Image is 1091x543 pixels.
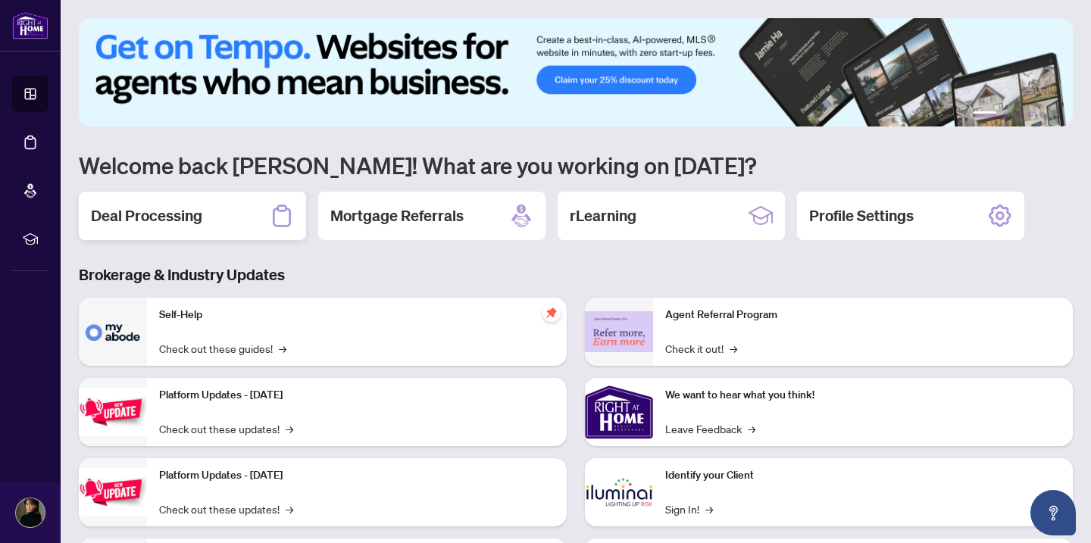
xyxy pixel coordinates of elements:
a: Sign In!→ [665,501,713,517]
img: logo [12,11,48,39]
p: Agent Referral Program [665,307,1061,323]
img: Profile Icon [16,498,45,527]
button: 6 [1052,111,1058,117]
a: Check out these updates!→ [159,501,293,517]
a: Check it out!→ [665,340,737,357]
span: → [748,420,755,437]
button: 3 [1015,111,1021,117]
button: 5 [1039,111,1046,117]
img: Slide 0 [79,18,1073,126]
p: Identify your Client [665,467,1061,484]
span: pushpin [542,304,561,322]
img: Identify your Client [585,458,653,526]
img: Platform Updates - July 8, 2025 [79,468,147,516]
span: → [279,340,286,357]
img: We want to hear what you think! [585,378,653,446]
img: Self-Help [79,298,147,366]
a: Check out these updates!→ [159,420,293,437]
button: 2 [1003,111,1009,117]
span: → [705,501,713,517]
span: → [286,501,293,517]
p: Platform Updates - [DATE] [159,387,555,404]
a: Leave Feedback→ [665,420,755,437]
h2: Profile Settings [809,205,914,226]
button: 1 [973,111,997,117]
span: → [286,420,293,437]
h2: Mortgage Referrals [330,205,464,226]
a: Check out these guides!→ [159,340,286,357]
h1: Welcome back [PERSON_NAME]! What are you working on [DATE]? [79,151,1073,179]
h2: rLearning [570,205,636,226]
img: Platform Updates - July 21, 2025 [79,388,147,435]
p: Self-Help [159,307,555,323]
h3: Brokerage & Industry Updates [79,264,1073,286]
p: We want to hear what you think! [665,387,1061,404]
span: → [730,340,737,357]
button: Open asap [1030,490,1076,535]
h2: Deal Processing [91,205,202,226]
button: 4 [1027,111,1033,117]
p: Platform Updates - [DATE] [159,467,555,484]
img: Agent Referral Program [585,311,653,353]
